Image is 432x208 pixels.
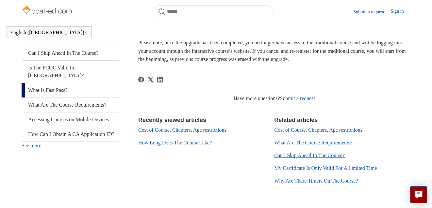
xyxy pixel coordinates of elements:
a: Facebook [138,77,144,82]
div: Have more questions? [138,95,410,102]
a: My Certificate Is Only Valid For A Limited Time [274,165,377,171]
h2: Recently viewed articles [138,116,268,125]
a: What Is Fast Pass? [22,83,119,97]
a: What Are The Course Requirements? [22,98,119,112]
a: Cost of Course, Chapters, Age restrictions [274,127,362,133]
a: Submit a request [280,96,315,101]
a: X Corp [148,77,154,82]
a: LinkedIn [157,77,163,82]
a: Sign in [391,8,410,16]
svg: Share this page on LinkedIn [157,77,163,82]
a: See more [22,143,41,148]
a: Cost of Course, Chapters, Age restrictions [138,127,226,133]
a: Is The PCOC Valid In [GEOGRAPHIC_DATA]? [22,61,119,83]
a: What Are The Course Requirements? [274,140,353,145]
button: Live chat [410,186,427,203]
img: Boat-Ed Help Center home page [22,4,74,17]
a: Submit a request [354,8,391,15]
svg: Share this page on Facebook [138,77,144,82]
span: Please note, once the upgrade has been completed, you no longer have access to the traditional co... [138,40,406,62]
a: Why Are There Timers On The Course? [274,178,358,184]
a: Can I Skip Ahead In The Course? [22,46,119,60]
button: English ([GEOGRAPHIC_DATA]) [10,30,88,36]
svg: Share this page on X Corp [148,77,154,82]
a: Accessing Courses on Mobile Devices [22,112,119,127]
a: Can I Skip Ahead In The Course? [274,153,345,158]
input: Search [154,5,274,18]
h2: Related articles [274,116,410,125]
a: How Can I Obtain A CA Application ID? [22,127,119,141]
a: How Long Does The Course Take? [138,140,212,145]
